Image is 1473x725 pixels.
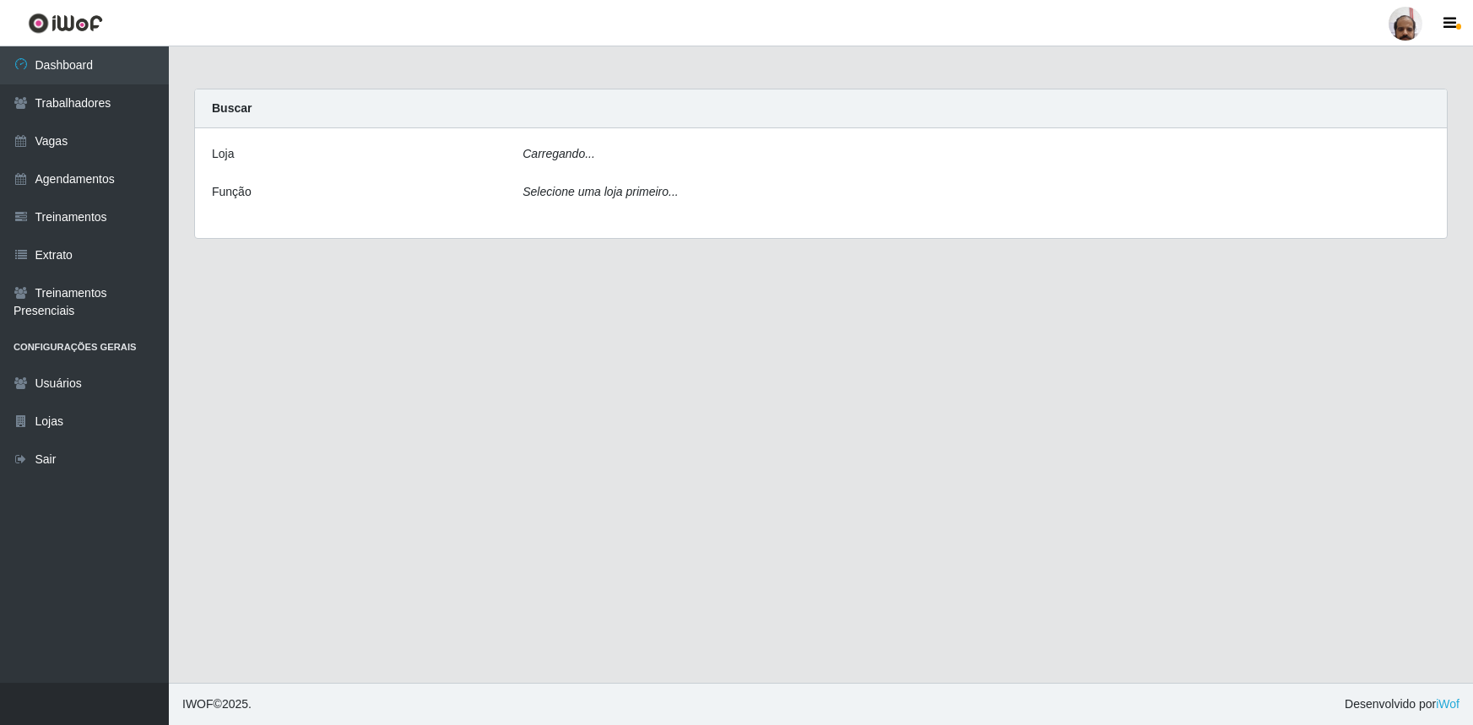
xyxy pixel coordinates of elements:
[1436,697,1459,711] a: iWof
[212,145,234,163] label: Loja
[523,147,595,160] i: Carregando...
[212,101,252,115] strong: Buscar
[182,697,214,711] span: IWOF
[28,13,103,34] img: CoreUI Logo
[182,695,252,713] span: © 2025 .
[1345,695,1459,713] span: Desenvolvido por
[523,185,678,198] i: Selecione uma loja primeiro...
[212,183,252,201] label: Função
